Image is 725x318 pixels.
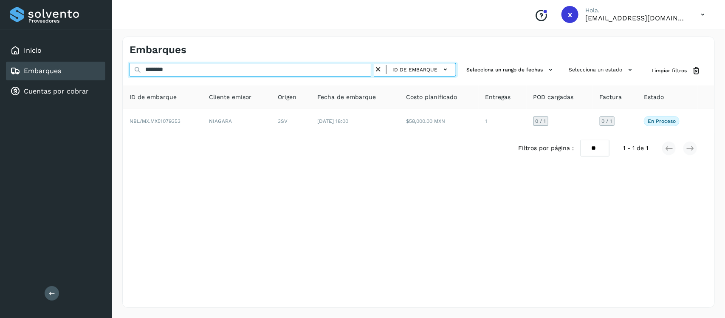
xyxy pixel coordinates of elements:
span: ID de embarque [392,66,437,74]
span: 0 / 1 [602,119,612,124]
span: POD cargadas [533,93,574,102]
td: $58,000.00 MXN [399,109,479,133]
button: Selecciona un rango de fechas [463,63,559,77]
a: Embarques [24,67,61,75]
div: Embarques [6,62,105,80]
span: [DATE] 18:00 [317,118,348,124]
span: Estado [644,93,664,102]
p: En proceso [648,118,676,124]
td: 3SV [271,109,310,133]
p: xmgm@transportesser.com.mx [585,14,687,22]
span: Cliente emisor [209,93,251,102]
span: NBL/MX.MX51079353 [130,118,181,124]
button: Selecciona un estado [565,63,638,77]
span: Limpiar filtros [652,67,687,74]
span: ID de embarque [130,93,177,102]
a: Inicio [24,46,42,54]
span: 0 / 1 [536,119,546,124]
div: Inicio [6,41,105,60]
span: Filtros por página : [518,144,574,153]
td: NIAGARA [202,109,271,133]
span: Entregas [485,93,511,102]
td: 1 [479,109,527,133]
span: Fecha de embarque [317,93,376,102]
p: Proveedores [28,18,102,24]
span: Origen [278,93,296,102]
span: Factura [600,93,622,102]
h4: Embarques [130,44,186,56]
div: Cuentas por cobrar [6,82,105,101]
span: 1 - 1 de 1 [623,144,648,153]
span: Costo planificado [406,93,457,102]
button: Limpiar filtros [645,63,708,79]
a: Cuentas por cobrar [24,87,89,95]
button: ID de embarque [390,63,452,76]
p: Hola, [585,7,687,14]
